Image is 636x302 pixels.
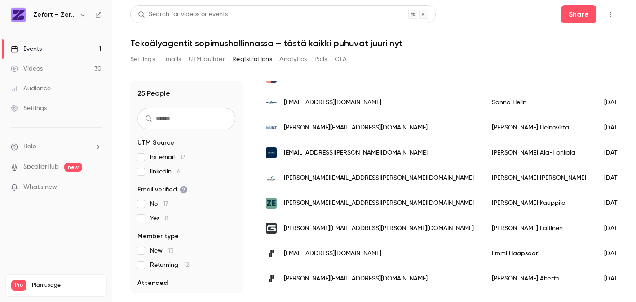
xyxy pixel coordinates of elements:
[137,232,179,241] span: Member type
[32,282,101,289] span: Plan usage
[284,98,381,107] span: [EMAIL_ADDRESS][DOMAIN_NAME]
[137,138,174,147] span: UTM Source
[232,52,272,67] button: Registrations
[137,185,188,194] span: Email verified
[150,153,185,162] span: hs_email
[130,52,155,67] button: Settings
[11,84,51,93] div: Audience
[483,241,595,266] div: Emmi Haapsaari
[314,52,327,67] button: Polls
[168,248,173,254] span: 13
[137,88,170,99] h1: 25 People
[266,147,277,158] img: ilmarinen.fi
[165,215,168,222] span: 8
[23,142,36,151] span: Help
[483,216,595,241] div: [PERSON_NAME] Laitinen
[561,5,596,23] button: Share
[11,280,26,291] span: Pro
[11,104,47,113] div: Settings
[483,140,595,165] div: [PERSON_NAME] Ala-Honkola
[284,148,428,158] span: [EMAIL_ADDRESS][PERSON_NAME][DOMAIN_NAME]
[266,248,277,259] img: solita.fi
[177,169,181,175] span: 6
[266,223,277,234] img: grundium.com
[483,191,595,216] div: [PERSON_NAME] Kauppila
[162,52,181,67] button: Emails
[150,214,168,223] span: Yes
[150,167,181,176] span: linkedin
[130,38,618,49] h1: Tekoälyagentit sopimushallinnassa – tästä kaikki puhuvat juuri nyt
[150,261,189,270] span: Returning
[279,52,307,67] button: Analytics
[284,173,474,183] span: [PERSON_NAME][EMAIL_ADDRESS][PERSON_NAME][DOMAIN_NAME]
[483,165,595,191] div: [PERSON_NAME] [PERSON_NAME]
[11,8,26,22] img: Zefort – Zero-Effort Contract Management
[284,224,474,233] span: [PERSON_NAME][EMAIL_ADDRESS][PERSON_NAME][DOMAIN_NAME]
[184,262,189,268] span: 12
[150,246,173,255] span: New
[33,10,75,19] h6: Zefort – Zero-Effort Contract Management
[284,274,428,284] span: [PERSON_NAME][EMAIL_ADDRESS][DOMAIN_NAME]
[483,90,595,115] div: Sanna Helin
[266,97,277,108] img: meyerturku.fi
[266,273,277,284] img: solita.fi
[266,173,277,183] img: wartsila.com
[23,162,59,172] a: SpeakerHub
[483,266,595,291] div: [PERSON_NAME] Aherto
[11,142,102,151] li: help-dropdown-opener
[180,154,185,160] span: 13
[483,115,595,140] div: [PERSON_NAME] Heinovirta
[266,122,277,133] img: jict.fi
[91,183,102,191] iframe: Noticeable Trigger
[64,163,82,172] span: new
[11,64,43,73] div: Videos
[189,52,225,67] button: UTM builder
[266,198,277,209] img: zefort.com
[284,199,474,208] span: [PERSON_NAME][EMAIL_ADDRESS][PERSON_NAME][DOMAIN_NAME]
[137,279,168,288] span: Attended
[284,249,381,258] span: [EMAIL_ADDRESS][DOMAIN_NAME]
[11,44,42,53] div: Events
[335,52,347,67] button: CTA
[284,123,428,133] span: [PERSON_NAME][EMAIL_ADDRESS][DOMAIN_NAME]
[138,10,228,19] div: Search for videos or events
[163,201,168,207] span: 17
[23,182,57,192] span: What's new
[150,200,168,209] span: No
